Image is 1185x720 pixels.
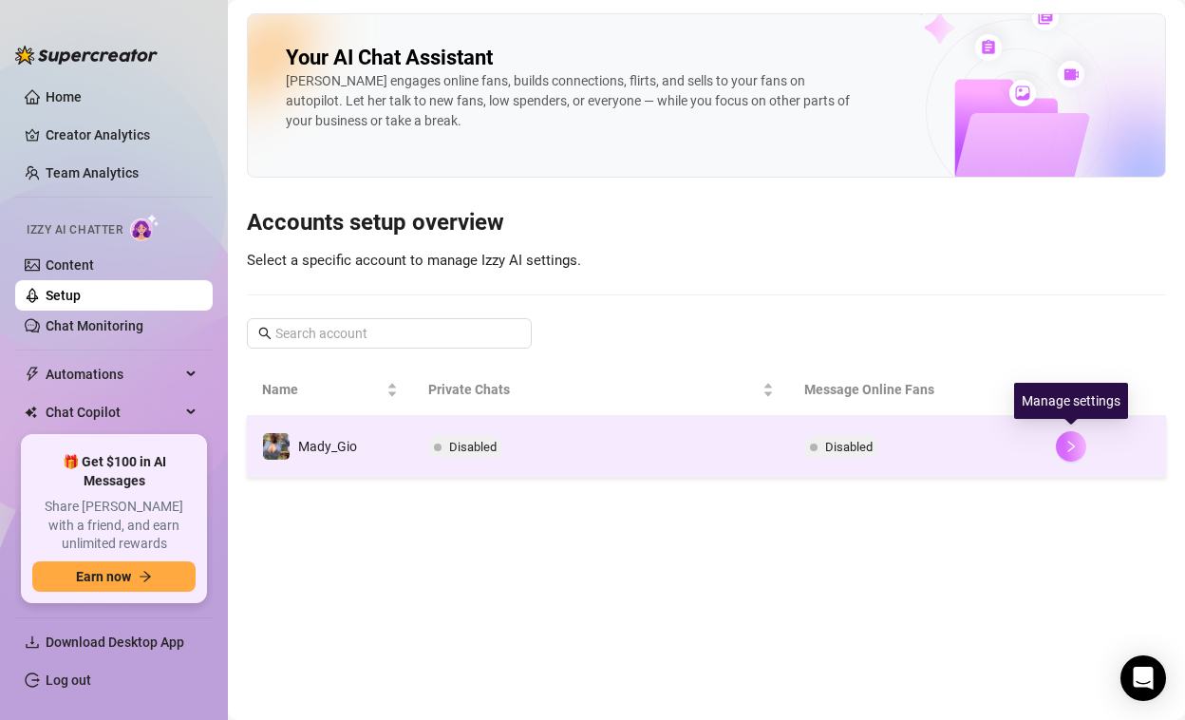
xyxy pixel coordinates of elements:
[258,327,272,340] span: search
[413,364,790,416] th: Private Chats
[286,45,493,71] h2: Your AI Chat Assistant
[46,673,91,688] a: Log out
[1064,440,1078,453] span: right
[25,367,40,382] span: thunderbolt
[1014,383,1128,419] div: Manage settings
[449,440,497,454] span: Disabled
[286,71,856,131] div: [PERSON_NAME] engages online fans, builds connections, flirts, and sells to your fans on autopilo...
[46,288,81,303] a: Setup
[46,318,143,333] a: Chat Monitoring
[1120,655,1166,701] div: Open Intercom Messenger
[247,208,1166,238] h3: Accounts setup overview
[46,257,94,273] a: Content
[25,635,40,650] span: download
[298,439,357,454] span: Mady_Gio
[76,569,131,584] span: Earn now
[32,498,196,554] span: Share [PERSON_NAME] with a friend, and earn unlimited rewards
[789,364,1040,416] th: Message Online Fans
[46,120,197,150] a: Creator Analytics
[247,252,581,269] span: Select a specific account to manage Izzy AI settings.
[825,440,873,454] span: Disabled
[46,89,82,104] a: Home
[32,561,196,592] button: Earn nowarrow-right
[262,379,383,400] span: Name
[130,214,160,241] img: AI Chatter
[46,165,139,180] a: Team Analytics
[275,323,505,344] input: Search account
[46,635,184,650] span: Download Desktop App
[15,46,158,65] img: logo-BBDzfeDw.svg
[428,379,760,400] span: Private Chats
[139,570,152,583] span: arrow-right
[32,453,196,490] span: 🎁 Get $100 in AI Messages
[27,221,122,239] span: Izzy AI Chatter
[46,397,180,427] span: Chat Copilot
[1056,431,1086,462] button: right
[263,433,290,460] img: Mady_Gio
[247,364,413,416] th: Name
[25,406,37,419] img: Chat Copilot
[46,359,180,389] span: Automations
